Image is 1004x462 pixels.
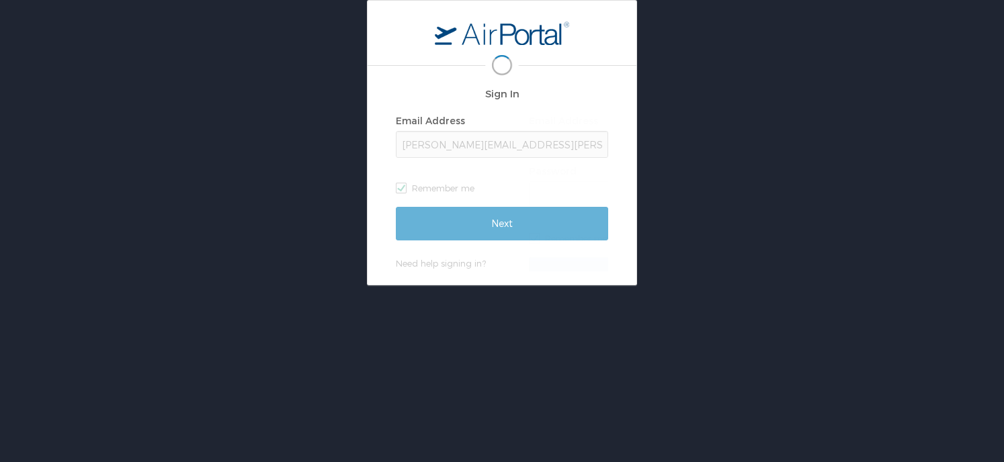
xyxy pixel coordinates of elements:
input: Sign In [529,257,741,291]
label: Email Address [529,115,598,126]
input: Next [396,207,608,240]
img: logo [435,21,569,45]
h2: Sign In [529,86,741,101]
label: Email Address [396,115,465,126]
h2: Sign In [396,86,608,101]
label: Remember me [529,228,741,248]
label: Password [529,165,577,177]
